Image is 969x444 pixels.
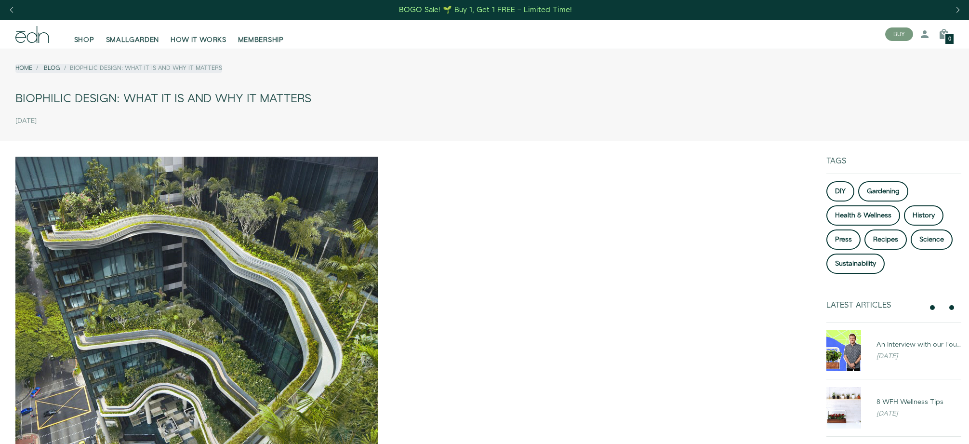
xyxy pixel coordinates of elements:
a: 8 WFH Wellness Tips 8 WFH Wellness Tips [DATE] [819,387,969,429]
div: Tags [826,157,961,174]
img: 8 WFH Wellness Tips [826,387,861,429]
a: Health & Wellness [826,205,900,226]
em: [DATE] [876,351,898,361]
div: Latest Articles [826,301,923,310]
a: SHOP [68,24,100,45]
a: HOW IT WORKS [165,24,232,45]
div: Biophilic Design: What it is and why it matters [15,88,954,110]
a: DIY [826,181,854,202]
em: [DATE] [876,409,898,418]
a: History [904,205,943,226]
a: An Interview with our Founder, Ryan Woltz: The Efficient Grower An Interview with our Founder, [P... [819,330,969,371]
span: SHOP [74,35,94,45]
a: SMALLGARDEN [100,24,165,45]
div: 8 WFH Wellness Tips [876,397,961,407]
a: BOGO Sale! 🌱 Buy 1, Get 1 FREE – Limited Time! [398,2,573,17]
span: 0 [948,37,951,42]
a: Recipes [864,229,907,250]
a: Gardening [858,181,908,202]
a: Science [911,229,953,250]
button: next [946,302,957,313]
a: Blog [44,64,60,72]
button: previous [927,302,938,313]
span: SMALLGARDEN [106,35,159,45]
iframe: Opens a widget where you can find more information [895,415,959,439]
span: HOW IT WORKS [171,35,226,45]
div: An Interview with our Founder, [PERSON_NAME]: The Efficient Grower [876,340,961,350]
a: Home [15,64,32,72]
a: Press [826,229,861,250]
button: BUY [885,27,913,41]
time: [DATE] [15,117,37,125]
img: An Interview with our Founder, Ryan Woltz: The Efficient Grower [826,330,861,371]
a: MEMBERSHIP [232,24,290,45]
span: MEMBERSHIP [238,35,284,45]
nav: breadcrumbs [15,64,222,72]
li: Biophilic Design: What it is and why it matters [60,64,222,72]
div: BOGO Sale! 🌱 Buy 1, Get 1 FREE – Limited Time! [399,5,572,15]
a: Sustainability [826,254,885,274]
